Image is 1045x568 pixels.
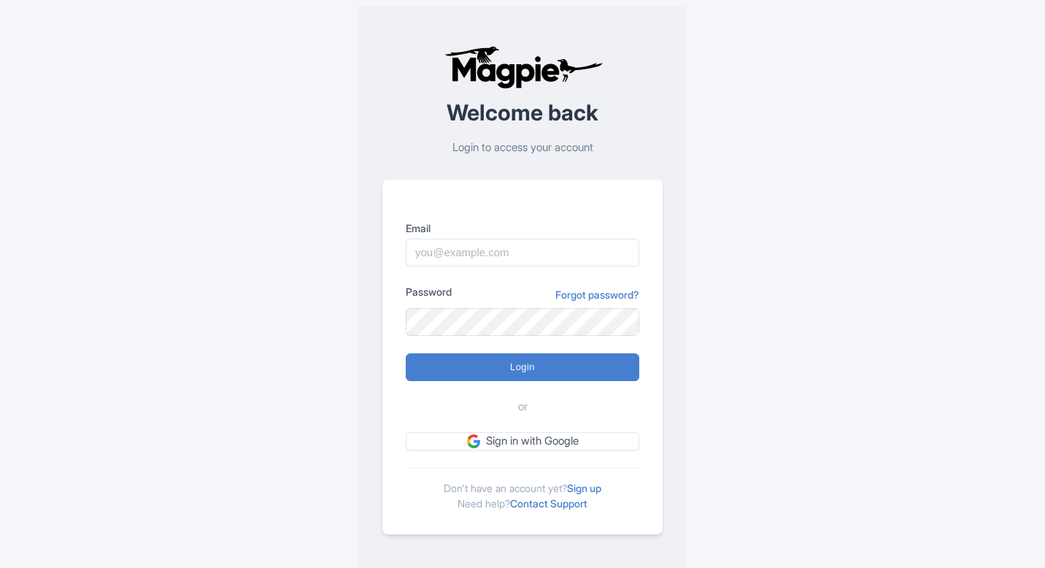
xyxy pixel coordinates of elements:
input: you@example.com [406,239,639,266]
a: Contact Support [510,497,587,510]
label: Password [406,284,452,299]
a: Forgot password? [555,287,639,302]
a: Sign in with Google [406,432,639,450]
span: or [518,399,528,415]
label: Email [406,220,639,236]
h2: Welcome back [382,101,663,125]
p: Login to access your account [382,139,663,156]
img: google.svg [467,434,480,448]
input: Login [406,353,639,381]
div: Don't have an account yet? Need help? [406,468,639,511]
img: logo-ab69f6fb50320c5b225c76a69d11143b.png [441,45,605,89]
a: Sign up [567,482,601,494]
